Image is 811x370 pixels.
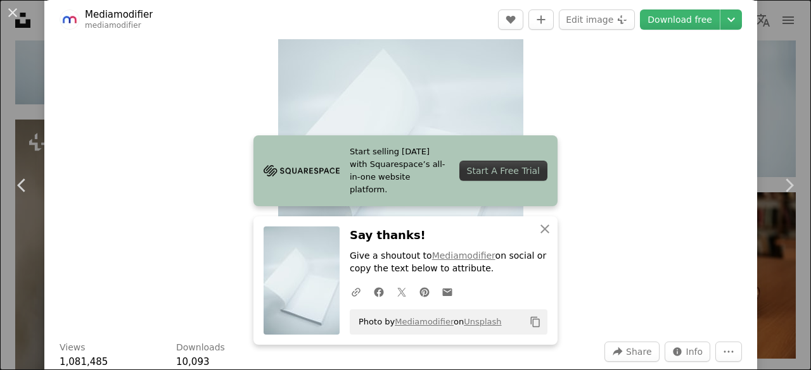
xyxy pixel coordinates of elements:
[464,317,501,326] a: Unsplash
[498,9,523,30] button: Like
[60,356,108,367] span: 1,081,485
[767,125,811,246] a: Next
[640,9,720,30] a: Download free
[352,312,502,332] span: Photo by on
[459,161,547,181] div: Start A Free Trial
[413,279,436,304] a: Share on Pinterest
[436,279,459,304] a: Share over email
[525,311,546,333] button: Copy to clipboard
[559,9,635,30] button: Edit image
[395,317,454,326] a: Mediamodifier
[604,342,659,362] button: Share this image
[60,342,86,354] h3: Views
[350,226,547,245] h3: Say thanks!
[350,250,547,275] p: Give a shoutout to on social or copy the text below to attribute.
[665,342,711,362] button: Stats about this image
[176,342,225,354] h3: Downloads
[528,9,554,30] button: Add to Collection
[85,21,141,30] a: mediamodifier
[686,342,703,361] span: Info
[264,161,340,180] img: file-1705255347840-230a6ab5bca9image
[720,9,742,30] button: Choose download size
[432,250,495,261] a: Mediamodifier
[85,8,153,21] a: Mediamodifier
[626,342,651,361] span: Share
[60,9,80,30] img: Go to Mediamodifier's profile
[715,342,742,362] button: More Actions
[253,135,558,206] a: Start selling [DATE] with Squarespace’s all-in-one website platform.Start A Free Trial
[350,145,449,196] span: Start selling [DATE] with Squarespace’s all-in-one website platform.
[390,279,413,304] a: Share on Twitter
[176,356,210,367] span: 10,093
[367,279,390,304] a: Share on Facebook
